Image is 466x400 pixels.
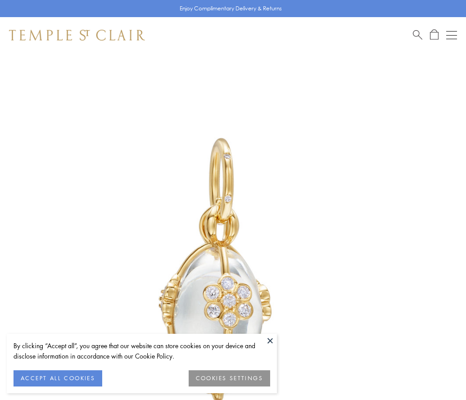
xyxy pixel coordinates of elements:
[14,370,102,386] button: ACCEPT ALL COOKIES
[446,30,457,41] button: Open navigation
[413,29,422,41] a: Search
[14,341,270,361] div: By clicking “Accept all”, you agree that our website can store cookies on your device and disclos...
[430,29,439,41] a: Open Shopping Bag
[180,4,282,13] p: Enjoy Complimentary Delivery & Returns
[189,370,270,386] button: COOKIES SETTINGS
[9,30,145,41] img: Temple St. Clair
